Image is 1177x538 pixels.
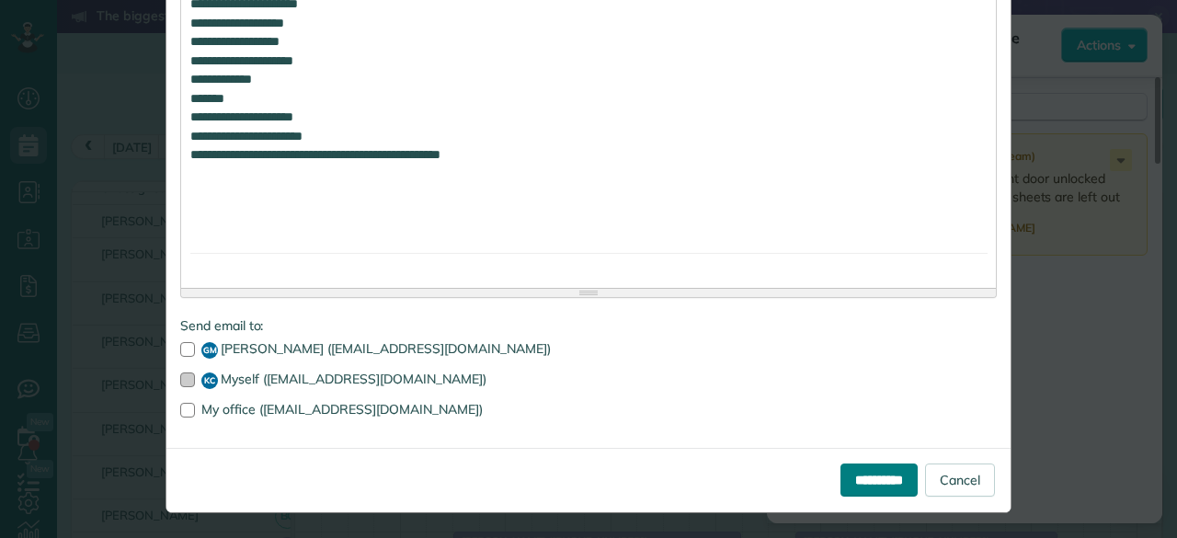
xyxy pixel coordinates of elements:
[180,372,997,389] label: Myself ([EMAIL_ADDRESS][DOMAIN_NAME])
[180,403,997,416] label: My office ([EMAIL_ADDRESS][DOMAIN_NAME])
[180,316,997,335] label: Send email to:
[925,464,995,497] a: Cancel
[201,342,218,359] span: GM
[180,342,997,359] label: [PERSON_NAME] ([EMAIL_ADDRESS][DOMAIN_NAME])
[201,372,218,389] span: KC
[181,289,996,297] div: Resize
